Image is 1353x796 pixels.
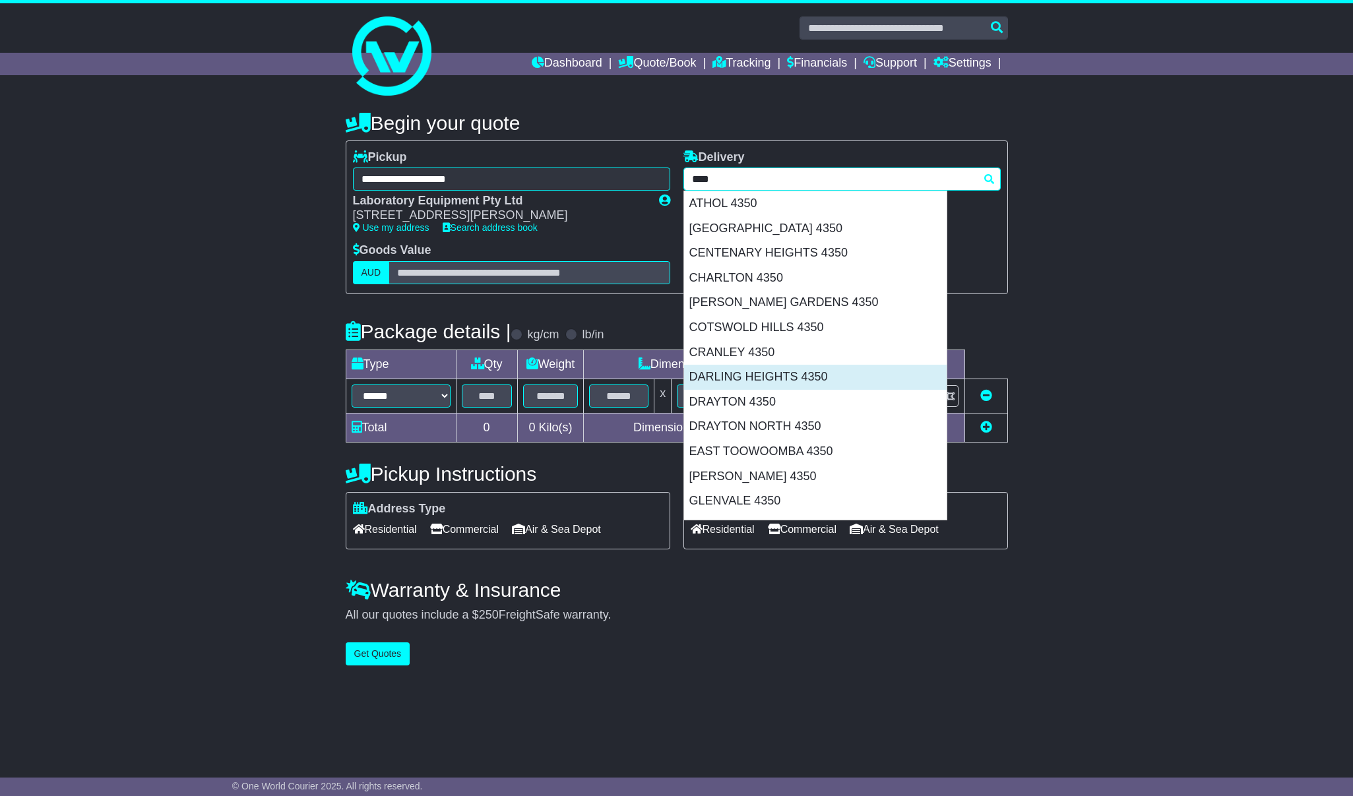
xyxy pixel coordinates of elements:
[517,350,584,379] td: Weight
[712,53,771,75] a: Tracking
[232,781,423,791] span: © One World Courier 2025. All rights reserved.
[683,168,1001,191] typeahead: Please provide city
[346,321,511,342] h4: Package details |
[850,519,939,539] span: Air & Sea Depot
[684,439,947,464] div: EAST TOOWOOMBA 4350
[684,241,947,266] div: CENTENARY HEIGHTS 4350
[443,222,538,233] a: Search address book
[768,519,836,539] span: Commercial
[353,261,390,284] label: AUD
[353,150,407,165] label: Pickup
[684,464,947,489] div: [PERSON_NAME] 4350
[353,222,429,233] a: Use my address
[684,489,947,514] div: GLENVALE 4350
[683,150,745,165] label: Delivery
[430,519,499,539] span: Commercial
[353,519,417,539] span: Residential
[684,216,947,241] div: [GEOGRAPHIC_DATA] 4350
[980,421,992,434] a: Add new item
[684,266,947,291] div: CHARLTON 4350
[584,413,829,442] td: Dimensions in Centimetre(s)
[684,315,947,340] div: COTSWOLD HILLS 4350
[582,328,604,342] label: lb/in
[346,463,670,485] h4: Pickup Instructions
[527,328,559,342] label: kg/cm
[346,112,1008,134] h4: Begin your quote
[684,290,947,315] div: [PERSON_NAME] GARDENS 4350
[532,53,602,75] a: Dashboard
[346,608,1008,623] div: All our quotes include a $ FreightSafe warranty.
[684,414,947,439] div: DRAYTON NORTH 4350
[517,413,584,442] td: Kilo(s)
[512,519,601,539] span: Air & Sea Depot
[346,642,410,665] button: Get Quotes
[456,413,517,442] td: 0
[787,53,847,75] a: Financials
[684,365,947,390] div: DARLING HEIGHTS 4350
[346,413,456,442] td: Total
[528,421,535,434] span: 0
[980,389,992,402] a: Remove this item
[346,350,456,379] td: Type
[654,379,672,413] td: x
[933,53,991,75] a: Settings
[684,390,947,415] div: DRAYTON 4350
[864,53,917,75] a: Support
[353,208,646,223] div: [STREET_ADDRESS][PERSON_NAME]
[456,350,517,379] td: Qty
[346,579,1008,601] h4: Warranty & Insurance
[353,243,431,258] label: Goods Value
[684,514,947,539] div: GOWRIE MOUNTAIN 4350
[584,350,829,379] td: Dimensions (L x W x H)
[479,608,499,621] span: 250
[353,502,446,516] label: Address Type
[618,53,696,75] a: Quote/Book
[684,340,947,365] div: CRANLEY 4350
[353,194,646,208] div: Laboratory Equipment Pty Ltd
[684,191,947,216] div: ATHOL 4350
[691,519,755,539] span: Residential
